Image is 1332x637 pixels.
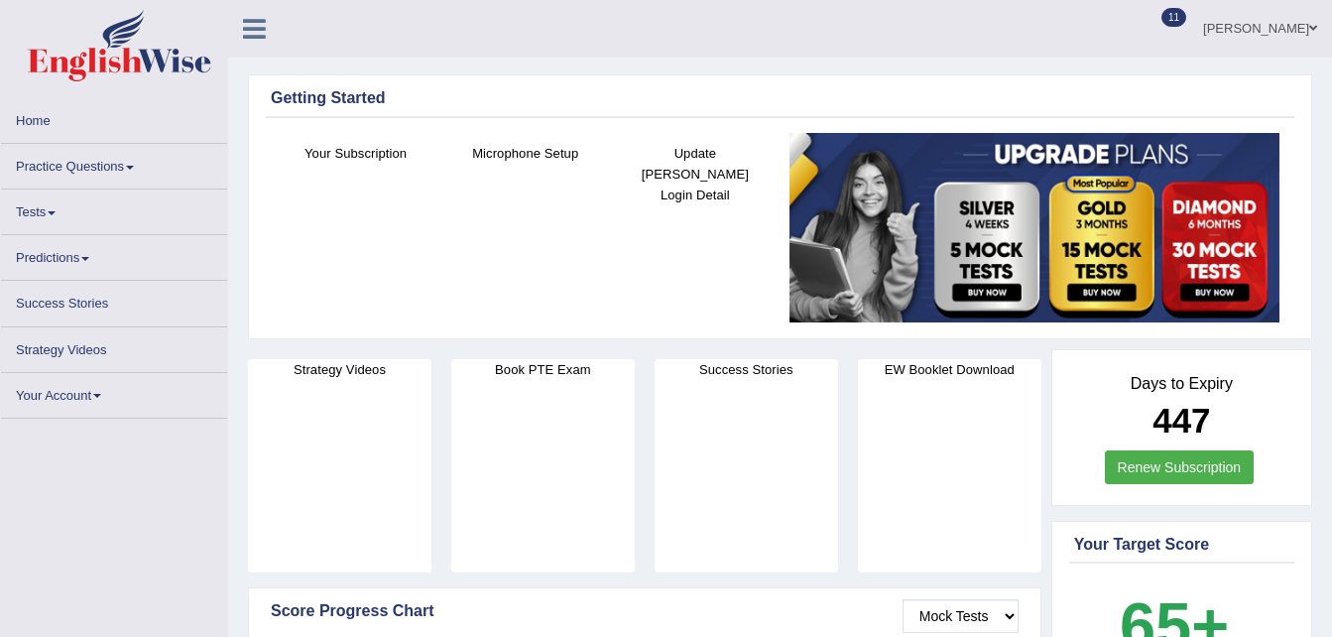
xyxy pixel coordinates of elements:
a: Practice Questions [1,144,227,183]
div: Getting Started [271,86,1289,110]
a: Strategy Videos [1,327,227,366]
a: Predictions [1,235,227,274]
div: Your Target Score [1074,533,1289,557]
a: Renew Subscription [1105,450,1255,484]
h4: Microphone Setup [450,143,600,164]
h4: Strategy Videos [248,359,431,380]
a: Home [1,98,227,137]
h4: Update [PERSON_NAME] Login Detail [620,143,770,205]
h4: Success Stories [655,359,838,380]
a: Your Account [1,373,227,412]
a: Success Stories [1,281,227,319]
img: small5.jpg [789,133,1279,322]
span: 11 [1161,8,1186,27]
h4: Your Subscription [281,143,430,164]
h4: Days to Expiry [1074,375,1289,393]
a: Tests [1,190,227,228]
h4: Book PTE Exam [451,359,635,380]
div: Score Progress Chart [271,599,1019,623]
h4: EW Booklet Download [858,359,1041,380]
b: 447 [1152,401,1210,440]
